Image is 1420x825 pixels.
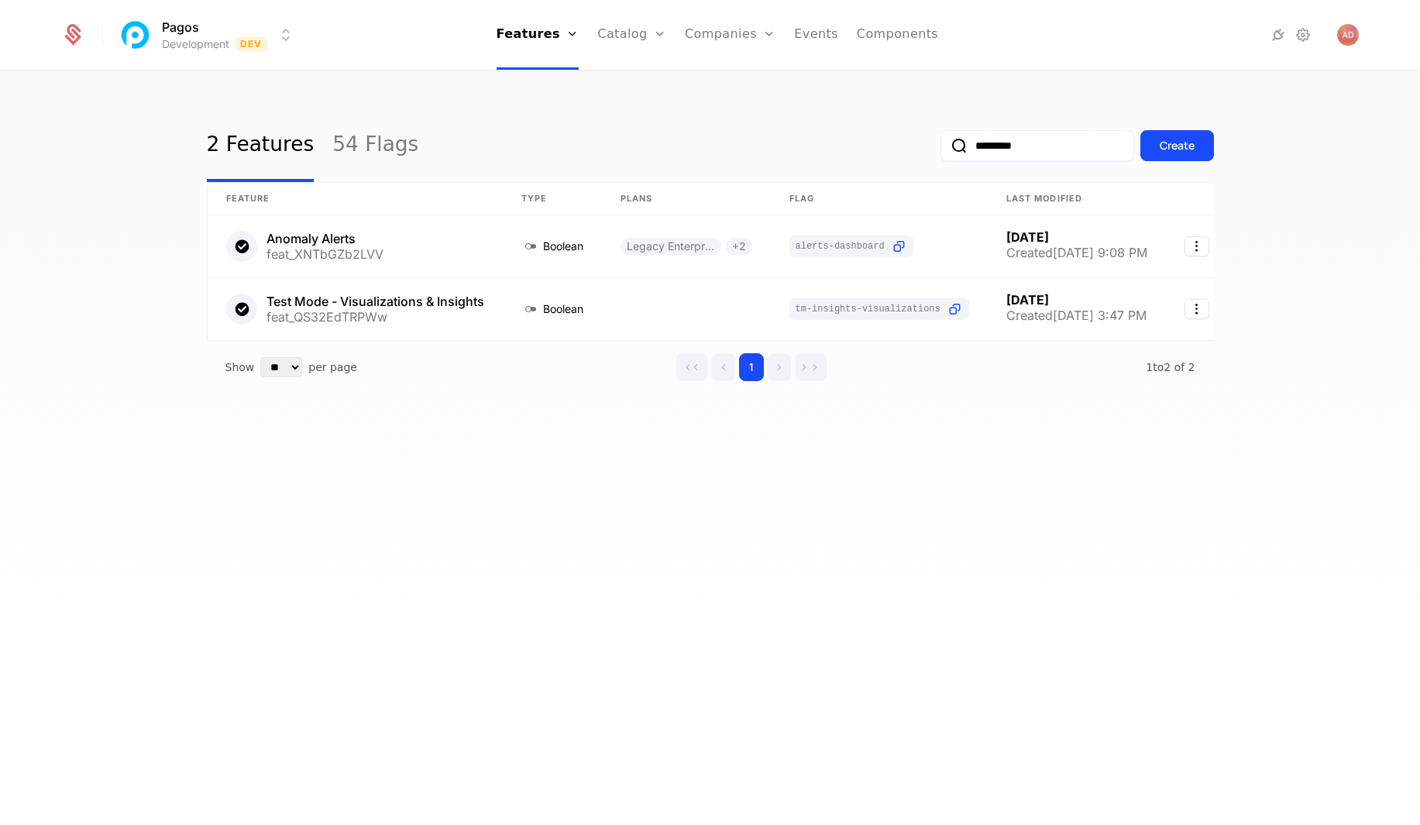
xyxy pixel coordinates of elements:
div: Page navigation [676,353,827,381]
th: Plans [602,183,771,215]
th: Type [503,183,602,215]
button: Select action [1184,236,1209,256]
a: 54 Flags [332,109,418,182]
th: Last Modified [988,183,1166,215]
th: Flag [771,183,988,215]
a: Settings [1294,26,1312,44]
span: per page [308,359,357,375]
button: Go to first page [676,353,708,381]
button: Go to next page [767,353,792,381]
a: 2 Features [207,109,315,182]
button: Go to page 1 [739,353,764,381]
img: Pagos [117,16,154,53]
span: 2 [1146,361,1195,373]
button: Open user button [1337,24,1359,46]
span: Pagos [162,18,199,36]
button: Select environment [122,18,295,52]
span: 1 to 2 of [1146,361,1188,373]
img: Albert Drouart [1337,24,1359,46]
span: Show [225,359,255,375]
span: Dev [236,36,267,52]
div: Table pagination [207,341,1214,394]
div: Create [1160,138,1195,153]
button: Go to previous page [711,353,736,381]
select: Select page size [260,357,302,377]
button: Select action [1184,299,1209,319]
a: Integrations [1269,26,1288,44]
th: Feature [208,183,503,215]
div: Development [162,36,229,52]
button: Go to last page [795,353,827,381]
button: Create [1140,130,1214,161]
